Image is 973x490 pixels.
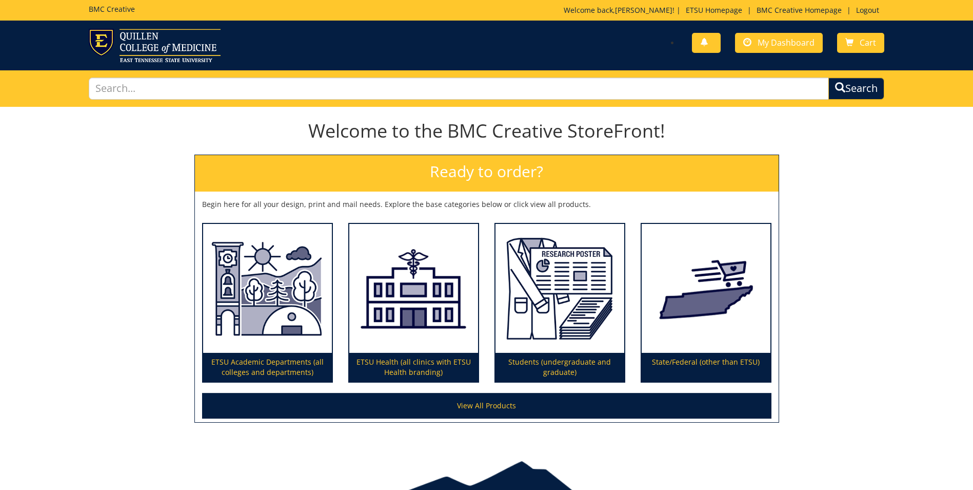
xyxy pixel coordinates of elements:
img: State/Federal (other than ETSU) [642,224,770,353]
a: ETSU Academic Departments (all colleges and departments) [203,224,332,382]
p: ETSU Academic Departments (all colleges and departments) [203,353,332,382]
a: View All Products [202,393,771,419]
img: ETSU logo [89,29,221,62]
a: Cart [837,33,884,53]
a: BMC Creative Homepage [751,5,847,15]
h2: Ready to order? [195,155,779,192]
a: My Dashboard [735,33,823,53]
p: State/Federal (other than ETSU) [642,353,770,382]
h5: BMC Creative [89,5,135,13]
img: ETSU Health (all clinics with ETSU Health branding) [349,224,478,353]
a: ETSU Homepage [681,5,747,15]
span: Cart [860,37,876,48]
img: ETSU Academic Departments (all colleges and departments) [203,224,332,353]
img: Students (undergraduate and graduate) [495,224,624,353]
p: Welcome back, ! | | | [564,5,884,15]
a: [PERSON_NAME] [615,5,672,15]
a: ETSU Health (all clinics with ETSU Health branding) [349,224,478,382]
p: ETSU Health (all clinics with ETSU Health branding) [349,353,478,382]
input: Search... [89,78,829,100]
button: Search [828,78,884,100]
a: Logout [851,5,884,15]
a: Students (undergraduate and graduate) [495,224,624,382]
h1: Welcome to the BMC Creative StoreFront! [194,121,779,141]
span: My Dashboard [758,37,815,48]
p: Students (undergraduate and graduate) [495,353,624,382]
p: Begin here for all your design, print and mail needs. Explore the base categories below or click ... [202,199,771,210]
a: State/Federal (other than ETSU) [642,224,770,382]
